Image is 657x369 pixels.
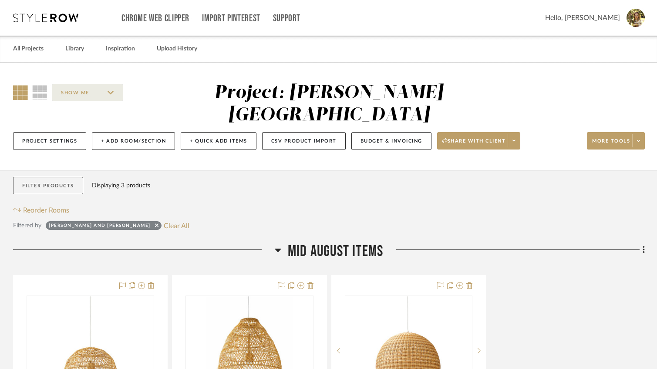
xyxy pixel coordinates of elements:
[202,15,260,22] a: Import Pinterest
[13,43,44,55] a: All Projects
[65,43,84,55] a: Library
[23,205,69,216] span: Reorder Rooms
[106,43,135,55] a: Inspiration
[545,13,620,23] span: Hello, [PERSON_NAME]
[627,9,645,27] img: avatar
[13,205,69,216] button: Reorder Rooms
[351,132,431,150] button: Budget & Invoicing
[214,84,443,124] div: Project: [PERSON_NAME][GEOGRAPHIC_DATA]
[442,138,506,151] span: Share with client
[13,221,41,230] div: Filtered by
[273,15,300,22] a: Support
[13,132,86,150] button: Project Settings
[592,138,630,151] span: More tools
[288,242,383,261] span: Mid August Items
[121,15,189,22] a: Chrome Web Clipper
[164,220,189,231] button: Clear All
[49,223,151,231] div: [PERSON_NAME] and [PERSON_NAME]
[92,177,150,194] div: Displaying 3 products
[181,132,256,150] button: + Quick Add Items
[437,132,521,150] button: Share with client
[587,132,645,150] button: More tools
[13,177,83,195] button: Filter Products
[92,132,175,150] button: + Add Room/Section
[262,132,346,150] button: CSV Product Import
[157,43,197,55] a: Upload History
